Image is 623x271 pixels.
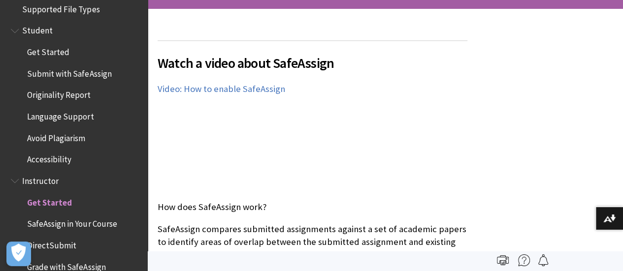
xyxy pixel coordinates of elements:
span: Get Started [27,194,72,208]
span: Accessibility [27,151,71,165]
img: Follow this page [537,254,549,266]
span: Supported File Types [22,1,99,14]
span: Submit with SafeAssign [27,65,111,79]
span: Instructor [22,173,59,186]
span: SafeAssign in Your Course [27,216,117,229]
span: Avoid Plagiarism [27,130,85,143]
span: Get Started [27,44,69,57]
a: Video: How to enable SafeAssign [158,83,285,95]
p: SafeAssign compares submitted assignments against a set of academic papers to identify areas of o... [158,223,467,262]
span: Student [22,23,53,36]
img: More help [518,254,530,266]
img: Print [497,254,509,266]
span: Language Support [27,108,94,121]
p: How does SafeAssign work? [158,201,467,213]
span: DirectSubmit [27,237,76,250]
button: Open Preferences [6,241,31,266]
span: Watch a video about SafeAssign [158,53,467,73]
span: Originality Report [27,87,91,100]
